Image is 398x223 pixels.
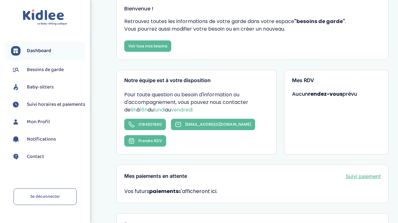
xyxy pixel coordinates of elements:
[11,152,20,161] img: contact.svg
[308,90,342,98] strong: rendez-vous
[171,119,255,130] a: [EMAIL_ADDRESS][DOMAIN_NAME]
[27,153,44,160] span: Contact
[11,65,20,75] img: besoin.svg
[27,136,56,143] span: Notifications
[11,46,85,56] a: Dashboard
[171,106,193,113] span: vendredi
[124,173,187,179] h3: Mes paiements en attente
[124,18,381,33] p: Retrouvez toutes les informations de votre garde dans votre espace . Vous pourrez aussi modifier ...
[124,91,269,114] p: Pour toute question ou besoin d'information ou d'accompagnement, vous pouvez nous contacter de à ...
[124,40,171,52] a: Voir tous mes besoins
[124,5,381,13] p: Bienvenue !
[292,90,357,98] span: Aucun prévu
[149,188,179,195] strong: paiements
[138,138,162,143] span: Prendre RDV
[11,135,20,144] img: notification.svg
[27,47,51,55] span: Dashboard
[11,82,85,92] a: Baby-sitters
[11,135,85,144] a: Notifications
[140,106,148,113] span: 18h
[27,101,85,108] span: Suivi horaires et paiements
[11,100,85,109] a: Suivi horaires et paiements
[294,18,345,25] strong: "besoins de garde"
[11,65,85,75] a: Besoins de garde
[27,83,54,91] span: Baby-sitters
[23,9,67,26] img: logo.svg
[292,78,381,83] h3: Mes RDV
[11,46,20,56] img: dashboard.svg
[346,172,381,180] a: Suivi paiement
[11,117,20,127] img: profil.svg
[11,100,20,109] img: suivihoraire.svg
[124,135,166,147] button: Prendre RDV
[138,122,162,127] span: 0184801880
[124,78,269,83] h3: Notre équipe est à votre disposition
[124,119,166,130] a: 0184801880
[11,82,20,92] img: babysitters.svg
[185,122,251,127] span: [EMAIL_ADDRESS][DOMAIN_NAME]
[14,188,77,205] a: Se déconnecter
[154,106,165,113] span: lundi
[11,152,85,161] a: Contact
[124,188,217,195] span: Vos futurs s'afficheront ici.
[27,66,64,74] span: Besoins de garde
[11,117,85,127] a: Mon Profil
[27,118,50,126] span: Mon Profil
[131,106,137,113] span: 9h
